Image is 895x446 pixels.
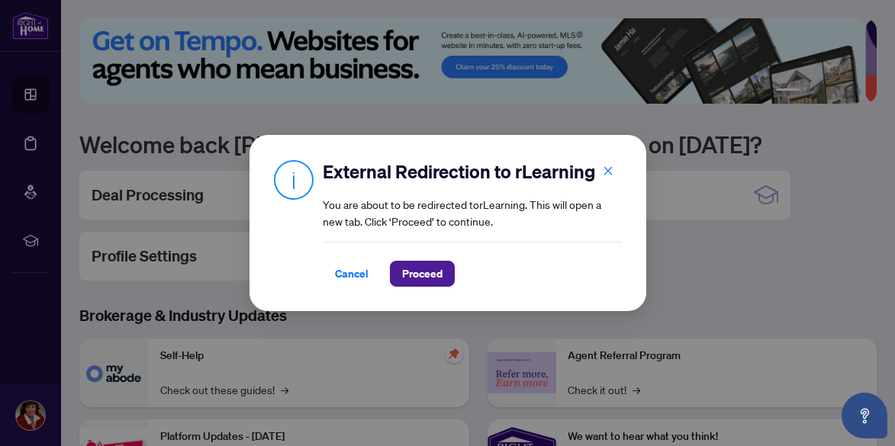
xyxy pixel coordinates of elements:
h2: External Redirection to rLearning [323,159,622,184]
img: Info Icon [274,159,314,200]
span: close [603,165,613,176]
span: Proceed [402,262,443,286]
button: Open asap [842,393,887,438]
span: Cancel [335,262,369,286]
div: You are about to be redirected to rLearning . This will open a new tab. Click ‘Proceed’ to continue. [323,159,622,287]
button: Cancel [323,261,381,287]
button: Proceed [390,261,455,287]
